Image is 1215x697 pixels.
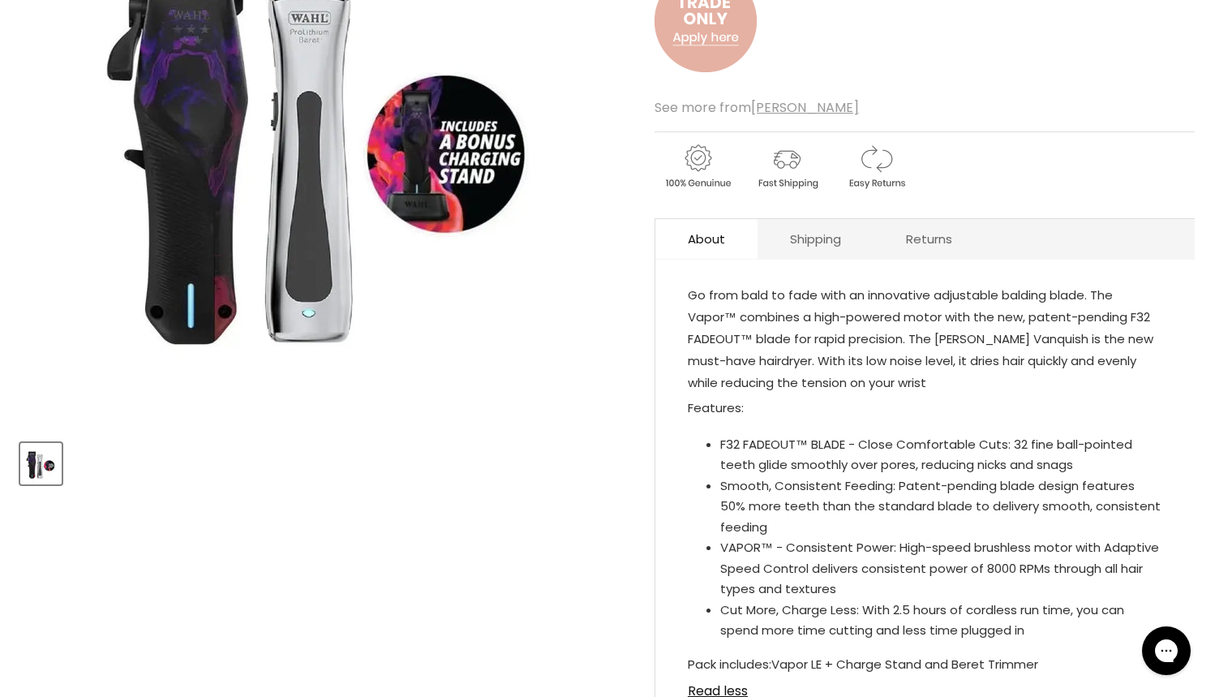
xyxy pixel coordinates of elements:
span: Features: [688,399,744,416]
span: F32 FADEOUT™ BLADE - Close Comfortable Cuts: 32 fine ball-pointed teeth glide smoothly over pores... [720,436,1132,474]
span: Go from bald to fade with an innovative adjustable balding blade. The Vapor™ combines a high-powe... [688,286,1153,391]
iframe: Gorgias live chat messenger [1134,621,1199,681]
a: About [655,219,758,259]
span: Smooth, Consistent Feeding: Patent-pending blade design features 50% more teeth than the standard... [720,477,1161,536]
span: Cut More, Charge Less: With 2.5 hours of cordless run time, you can spend more time cutting and l... [720,601,1124,639]
span: See more from [655,98,859,117]
a: Shipping [758,219,874,259]
img: returns.gif [833,142,919,191]
span: VAPOR™ - Consistent Power: High-speed brushless motor with Adaptive Speed Control delivers consis... [720,539,1159,597]
div: Product thumbnails [18,438,628,484]
span: Pack includes: Vapor LE + Charge Stand and Beret Trimmer [688,656,1038,673]
img: genuine.gif [655,142,741,191]
button: Wahl Professional 5 Star Vapor Cordless Clipper & Beret Trimmer Duo- Limited Edition [20,443,62,484]
a: Returns [874,219,985,259]
a: [PERSON_NAME] [751,98,859,117]
img: Wahl Professional 5 Star Vapor Cordless Clipper & Beret Trimmer Duo- Limited Edition [22,445,60,483]
img: shipping.gif [744,142,830,191]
